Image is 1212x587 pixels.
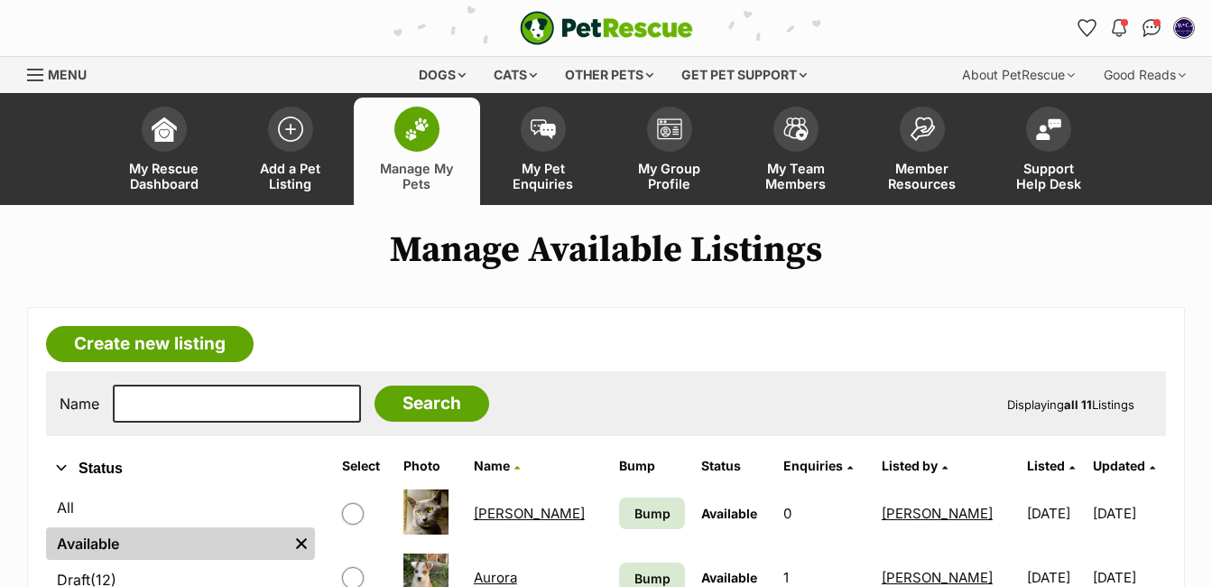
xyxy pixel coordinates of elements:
[101,98,227,205] a: My Rescue Dashboard
[1072,14,1101,42] a: Favourites
[882,505,993,522] a: [PERSON_NAME]
[1093,458,1155,473] a: Updated
[46,491,315,524] a: All
[288,527,315,560] a: Remove filter
[701,570,757,585] span: Available
[882,458,938,473] span: Listed by
[474,505,585,522] a: [PERSON_NAME]
[910,116,935,141] img: member-resources-icon-8e73f808a243e03378d46382f2149f9095a855e16c252ad45f914b54edf8863c.svg
[27,57,99,89] a: Menu
[520,11,693,45] img: logo-e224e6f780fb5917bec1dbf3a21bbac754714ae5b6737aabdf751b685950b380.svg
[985,98,1112,205] a: Support Help Desk
[60,396,99,412] label: Name
[396,452,465,480] th: Photo
[552,57,666,93] div: Other pets
[278,116,303,142] img: add-pet-listing-icon-0afa8454b4691262ce3f59096e99ab1cd57d4a30225e0717b998d2c9b9846f56.svg
[1091,57,1198,93] div: Good Reads
[1008,161,1089,191] span: Support Help Desk
[701,506,757,521] span: Available
[1143,19,1161,37] img: chat-41dd97257d64d25036548639549fe6c8038ab92f7586957e7f3b1b290dea8141.svg
[783,458,853,473] a: Enquiries
[783,458,843,473] span: translation missing: en.admin.listings.index.attributes.enquiries
[606,98,733,205] a: My Group Profile
[474,458,520,473] a: Name
[48,67,87,82] span: Menu
[404,117,430,141] img: manage-my-pets-icon-02211641906a0b7f246fdf0571729dbe1e7629f14944591b6c1af311fb30b64b.svg
[1093,482,1164,545] td: [DATE]
[335,452,394,480] th: Select
[1170,14,1198,42] button: My account
[882,458,948,473] a: Listed by
[152,116,177,142] img: dashboard-icon-eb2f2d2d3e046f16d808141f083e7271f6b2e854fb5c12c21221c1fb7104beca.svg
[657,118,682,140] img: group-profile-icon-3fa3cf56718a62981997c0bc7e787c4b2cf8bcc04b72c1350f741eb67cf2f40e.svg
[1093,458,1145,473] span: Updated
[1020,482,1091,545] td: [DATE]
[1036,118,1061,140] img: help-desk-icon-fdf02630f3aa405de69fd3d07c3f3aa587a6932b1a1747fa1d2bba05be0121f9.svg
[46,527,288,560] a: Available
[1064,397,1092,412] strong: all 11
[354,98,480,205] a: Manage My Pets
[634,504,671,523] span: Bump
[733,98,859,205] a: My Team Members
[619,498,685,529] a: Bump
[1027,458,1075,473] a: Listed
[46,457,315,480] button: Status
[1027,458,1065,473] span: Listed
[1175,19,1193,37] img: Heather Watkins profile pic
[859,98,985,205] a: Member Resources
[694,452,774,480] th: Status
[783,117,809,141] img: team-members-icon-5396bd8760b3fe7c0b43da4ab00e1e3bb1a5d9ba89233759b79545d2d3fc5d0d.svg
[882,569,993,586] a: [PERSON_NAME]
[882,161,963,191] span: Member Resources
[406,57,478,93] div: Dogs
[124,161,205,191] span: My Rescue Dashboard
[474,458,510,473] span: Name
[1105,14,1133,42] button: Notifications
[1112,19,1126,37] img: notifications-46538b983faf8c2785f20acdc204bb7945ddae34d4c08c2a6579f10ce5e182be.svg
[250,161,331,191] span: Add a Pet Listing
[1072,14,1198,42] ul: Account quick links
[949,57,1087,93] div: About PetRescue
[376,161,458,191] span: Manage My Pets
[46,326,254,362] a: Create new listing
[480,98,606,205] a: My Pet Enquiries
[375,386,489,422] input: Search
[776,482,872,545] td: 0
[474,569,517,586] a: Aurora
[481,57,550,93] div: Cats
[629,161,710,191] span: My Group Profile
[227,98,354,205] a: Add a Pet Listing
[1137,14,1166,42] a: Conversations
[503,161,584,191] span: My Pet Enquiries
[612,452,692,480] th: Bump
[755,161,837,191] span: My Team Members
[531,119,556,139] img: pet-enquiries-icon-7e3ad2cf08bfb03b45e93fb7055b45f3efa6380592205ae92323e6603595dc1f.svg
[1007,397,1134,412] span: Displaying Listings
[520,11,693,45] a: PetRescue
[669,57,819,93] div: Get pet support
